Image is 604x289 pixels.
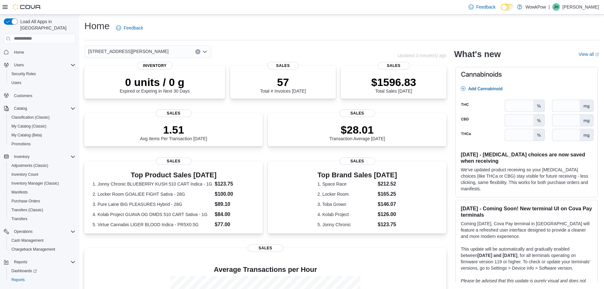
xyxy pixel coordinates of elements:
button: Clear input [195,49,200,54]
input: Dark Mode [501,4,514,10]
a: View allExternal link [579,52,599,57]
dd: $165.25 [378,190,397,198]
span: Sales [248,244,283,252]
button: Home [1,48,78,57]
p: | [549,3,550,11]
span: Inventory [11,153,75,161]
button: Transfers [6,214,78,223]
span: Catalog [11,105,75,112]
button: Inventory [11,153,32,161]
dd: $146.07 [378,200,397,208]
dt: 5. Virtue Cannabis LIGER BLOOD Indica - PR5X0.5G [93,221,212,228]
dd: $123.75 [378,221,397,228]
a: Feedback [466,1,498,13]
span: Feedback [124,25,143,31]
button: Catalog [1,104,78,113]
span: Security Roles [9,70,75,78]
dt: 4. Kolab Project [317,211,375,218]
p: 57 [260,76,306,89]
span: My Catalog (Classic) [9,122,75,130]
div: Avg Items Per Transaction [DATE] [140,123,207,141]
a: Transfers (Classic) [9,206,46,214]
span: Sales [156,109,192,117]
h3: [DATE] - Coming Soon! New terminal UI on Cova Pay terminals [461,205,592,218]
span: Reports [11,277,25,282]
div: Expired or Expiring in Next 30 Days [120,76,190,94]
a: Dashboards [6,266,78,275]
span: Users [9,79,75,87]
span: Dashboards [9,267,75,275]
span: Catalog [14,106,27,111]
p: Coming [DATE], Cova Pay terminal in [GEOGRAPHIC_DATA] will feature a refreshed user interface des... [461,220,592,240]
span: Inventory [14,154,29,159]
a: Manifests [9,188,30,196]
span: Feedback [476,4,496,10]
dd: $212.52 [378,180,397,188]
button: Catalog [11,105,29,112]
dd: $100.00 [215,190,255,198]
button: Operations [11,228,35,235]
a: Purchase Orders [9,197,43,205]
dd: $126.00 [378,211,397,218]
span: Chargeback Management [9,246,75,253]
img: Cova [13,4,41,10]
dt: 3. Pure Laine BIG PLEASURES Hybrid - 28G [93,201,212,207]
button: Inventory [1,152,78,161]
span: Manifests [11,190,28,195]
p: This update will be automatically and gradually enabled between , for all terminals operating on ... [461,246,592,271]
button: Chargeback Management [6,245,78,254]
a: Promotions [9,140,33,148]
span: Dashboards [11,268,37,273]
span: Inventory Manager (Classic) [11,181,59,186]
div: Total Sales [DATE] [371,76,416,94]
a: Transfers [9,215,30,223]
span: Operations [14,229,33,234]
a: Users [9,79,24,87]
span: Purchase Orders [9,197,75,205]
a: Customers [11,92,35,100]
p: $28.01 [329,123,385,136]
button: My Catalog (Classic) [6,122,78,131]
span: Promotions [11,141,31,147]
button: Operations [1,227,78,236]
span: Adjustments (Classic) [11,163,48,168]
button: Security Roles [6,69,78,78]
a: Home [11,49,27,56]
p: [PERSON_NAME] [562,3,599,11]
span: Home [11,48,75,56]
dd: $77.00 [215,221,255,228]
span: Manifests [9,188,75,196]
span: Security Roles [11,71,36,76]
span: Promotions [9,140,75,148]
p: $1596.83 [371,76,416,89]
dt: 2. Locker Room GOALIEE FIGHT Sativa - 28G [93,191,212,197]
span: Transfers (Classic) [11,207,43,213]
span: Operations [11,228,75,235]
span: Transfers (Classic) [9,206,75,214]
span: Cash Management [9,237,75,244]
dt: 5. Jonny Chronic [317,221,375,228]
strong: [DATE] and [DATE] [477,253,517,258]
span: Customers [14,93,32,98]
button: Users [11,61,26,69]
a: Feedback [114,22,146,34]
span: Users [14,62,24,68]
span: Cash Management [11,238,43,243]
button: Promotions [6,140,78,148]
button: Transfers (Classic) [6,206,78,214]
h2: What's new [454,49,501,59]
dt: 3. Toba Grown [317,201,375,207]
span: Customers [11,92,75,100]
span: Sales [156,157,192,165]
button: Manifests [6,188,78,197]
span: Load All Apps in [GEOGRAPHIC_DATA] [18,18,75,31]
h3: Top Product Sales [DATE] [93,171,255,179]
p: 0 units / 0 g [120,76,190,89]
button: Inventory Manager (Classic) [6,179,78,188]
span: Sales [378,62,410,69]
span: Sales [340,157,375,165]
h3: [DATE] - [MEDICAL_DATA] choices are now saved when receiving [461,151,592,164]
span: Users [11,61,75,69]
dt: 1. Jonny Chronic BLUEBERRY KUSH 510 CART Indica - 1G [93,181,212,187]
span: Transfers [11,216,27,221]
